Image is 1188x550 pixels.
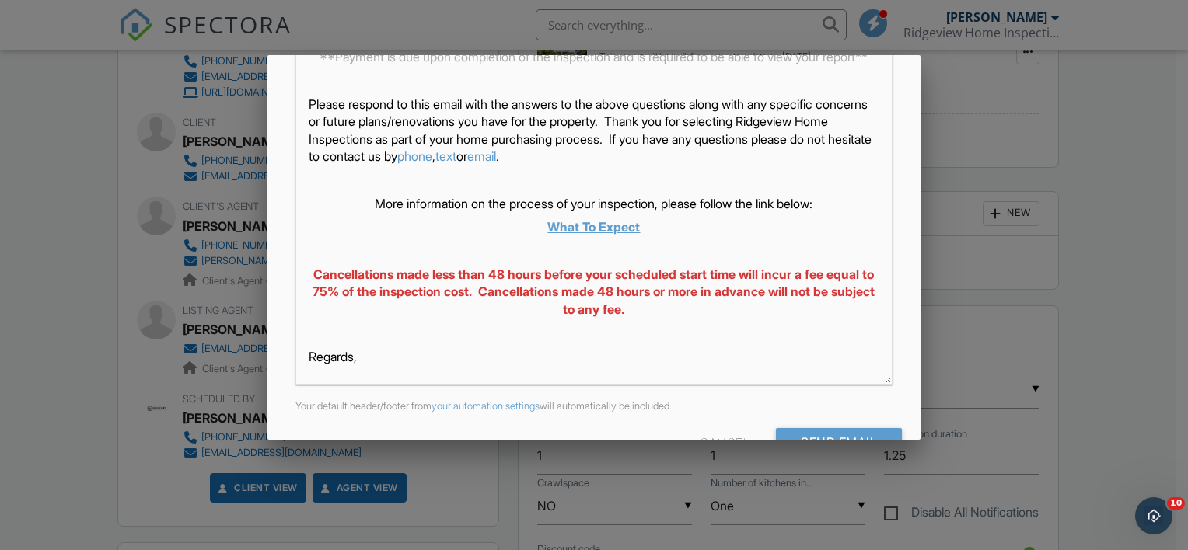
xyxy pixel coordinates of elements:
a: your automation settings [432,400,540,412]
div: Cancel [700,428,749,456]
span: 10 [1167,497,1185,510]
a: text [435,148,456,164]
iframe: Intercom live chat [1135,497,1172,534]
div: Your default header/footer from will automatically be included. [286,400,902,412]
a: email [467,148,496,164]
input: Send Email [776,428,902,456]
p: More information on the process of your inspection, please follow the link below: [309,195,879,212]
p: Regards, [309,348,879,365]
span: Cancellations made less than 48 hours before your scheduled start time will incur a fee equal to ... [313,266,875,317]
a: What To Expect [547,219,640,235]
span: **Payment is due upon completion of the inspection and is required to be able to view your report** [320,49,868,64]
p: Please respond to this email with the answers to the above questions along with any specific conc... [309,96,879,165]
a: phone [397,148,432,164]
